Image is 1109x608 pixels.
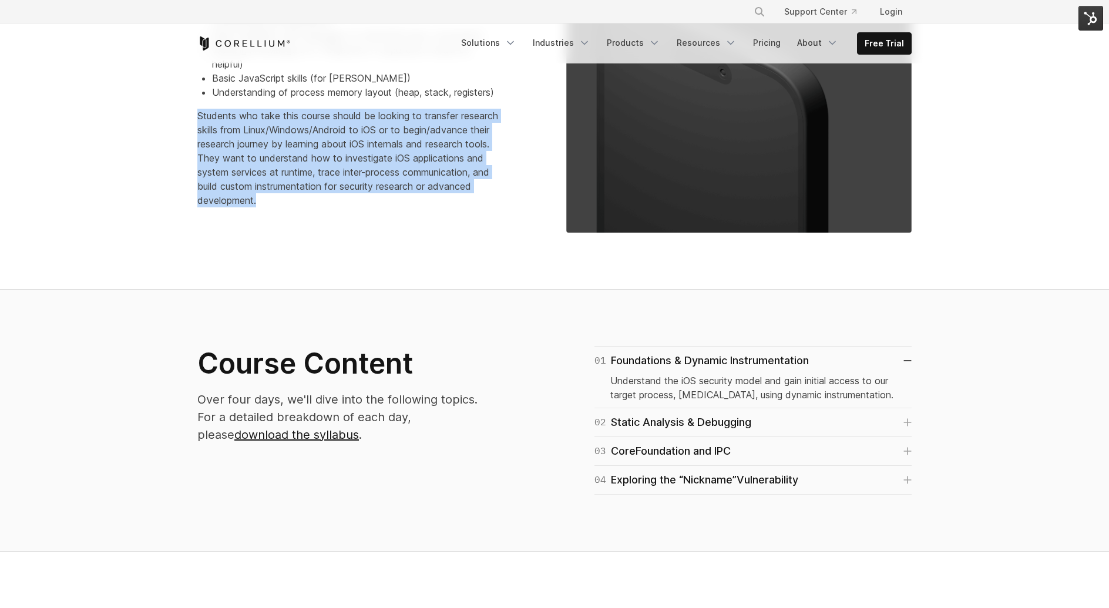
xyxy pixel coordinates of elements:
[594,352,912,369] a: 01Foundations & Dynamic Instrumentation
[454,32,912,55] div: Navigation Menu
[746,32,788,53] a: Pricing
[197,109,498,207] p: Students who take this course should be looking to transfer research skills from Linux/Windows/An...
[594,443,912,459] a: 03CoreFoundation and IPC
[212,85,498,99] li: Understanding of process memory layout (heap, stack, registers)
[594,414,606,431] span: 02
[197,346,498,381] h2: Course Content
[740,1,912,22] div: Navigation Menu
[600,32,667,53] a: Products
[594,352,809,369] div: Foundations & Dynamic Instrumentation
[234,428,359,442] a: download the syllabus
[594,414,912,431] a: 02Static Analysis & Debugging
[790,32,845,53] a: About
[197,36,291,51] a: Corellium Home
[594,443,731,459] div: CoreFoundation and IPC
[594,472,798,488] div: Exploring the “Nickname”Vulnerability
[197,391,498,444] p: Over four days, we'll dive into the following topics. For a detailed breakdown of each day, please .
[610,374,896,402] p: Understand the iOS security model and gain initial access to our target process, [MEDICAL_DATA], ...
[871,1,912,22] a: Login
[775,1,866,22] a: Support Center
[594,414,751,431] div: Static Analysis & Debugging
[670,32,744,53] a: Resources
[594,443,606,459] span: 03
[749,1,770,22] button: Search
[858,33,911,54] a: Free Trial
[594,472,912,488] a: 04Exploring the “Nickname”Vulnerability
[1078,6,1103,31] img: HubSpot Tools Menu Toggle
[594,352,606,369] span: 01
[594,472,606,488] span: 04
[526,32,597,53] a: Industries
[212,71,498,85] li: Basic JavaScript skills (for [PERSON_NAME])
[454,32,523,53] a: Solutions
